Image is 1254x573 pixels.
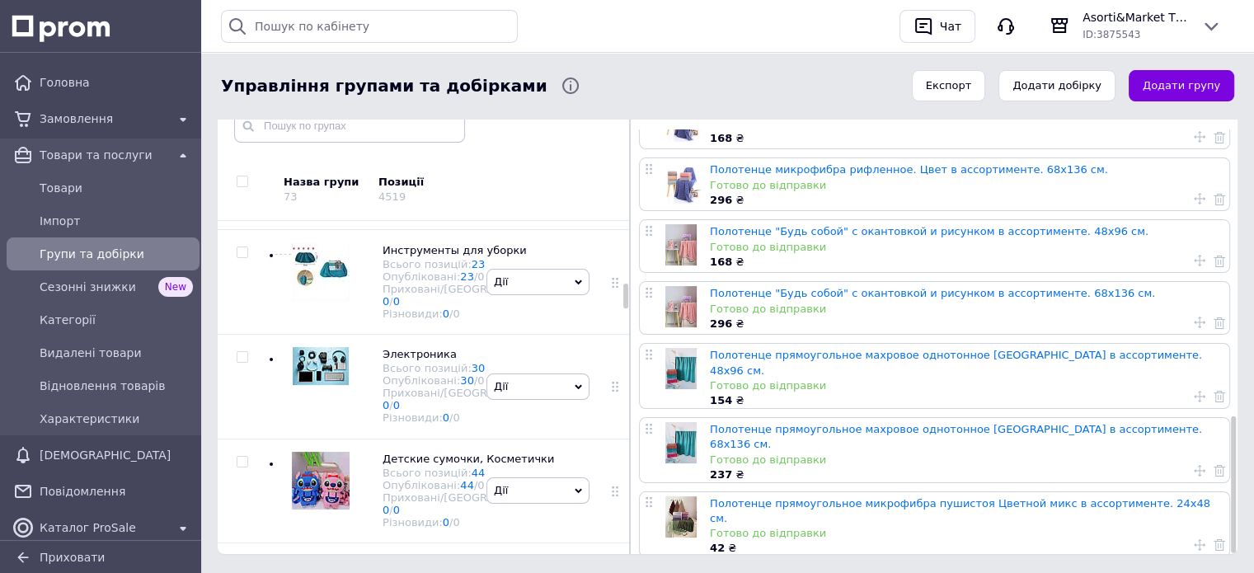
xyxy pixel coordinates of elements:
[383,283,560,308] div: Приховані/[GEOGRAPHIC_DATA]:
[40,411,193,427] span: Характеристики
[40,345,193,361] span: Видалені товари
[710,394,732,406] b: 154
[234,110,465,143] input: Пошук по групах
[449,308,460,320] span: /
[383,295,389,308] a: 0
[710,423,1202,450] a: Полотенце прямоугольное махровое однотонное [GEOGRAPHIC_DATA] в ассортименте. 68х136 см.
[393,504,400,516] a: 0
[453,411,459,424] div: 0
[40,447,193,463] span: [DEMOGRAPHIC_DATA]
[40,147,167,163] span: Товари та послуги
[710,132,732,144] b: 168
[40,378,193,394] span: Відновлення товарів
[477,270,484,283] div: 0
[710,378,1221,393] div: Готово до відправки
[1214,463,1225,478] a: Видалити товар
[40,74,193,91] span: Головна
[40,551,105,564] span: Приховати
[158,277,193,297] span: New
[472,467,486,479] a: 44
[998,70,1115,102] button: Додати добірку
[460,374,474,387] a: 30
[710,317,732,330] b: 296
[472,258,486,270] a: 23
[40,519,167,536] span: Каталог ProSale
[460,270,474,283] a: 23
[383,387,560,411] div: Приховані/[GEOGRAPHIC_DATA]:
[710,240,1221,255] div: Готово до відправки
[710,393,1221,408] div: ₴
[378,190,406,203] div: 4519
[40,110,167,127] span: Замовлення
[393,399,400,411] a: 0
[1214,315,1225,330] a: Видалити товар
[292,452,350,510] img: Детские сумочки, Косметички
[40,246,193,262] span: Групи та добірки
[710,287,1155,299] a: Полотенце "Будь собой" с окантовкой и рисунком в ассортименте. 68х136 см.
[710,225,1148,237] a: Полотенце "Будь собой" с окантовкой и рисунком в ассортименте. 48х96 см.
[460,479,474,491] a: 44
[474,374,485,387] span: /
[443,411,449,424] a: 0
[710,178,1221,193] div: Готово до відправки
[477,374,484,387] div: 0
[474,270,485,283] span: /
[383,504,389,516] a: 0
[937,14,965,39] div: Чат
[389,295,400,308] span: /
[912,70,986,102] button: Експорт
[710,453,1221,467] div: Готово до відправки
[40,312,193,328] span: Категорії
[1083,29,1140,40] span: ID: 3875543
[284,175,366,190] div: Назва групи
[221,74,547,98] span: Управління групами та добірками
[378,175,519,190] div: Позиції
[40,279,152,295] span: Сезонні знижки
[40,180,193,196] span: Товари
[383,348,457,360] span: Электроника
[710,256,732,268] b: 168
[494,275,508,288] span: Дії
[477,479,484,491] div: 0
[393,295,400,308] a: 0
[453,308,459,320] div: 0
[453,516,459,528] div: 0
[40,213,193,229] span: Імпорт
[221,10,518,43] input: Пошук по кабінету
[1214,191,1225,206] a: Видалити товар
[389,399,400,411] span: /
[383,453,554,465] span: Детские сумочки, Косметички
[472,362,486,374] a: 30
[383,362,560,374] div: Всього позицій:
[710,163,1108,176] a: Полотенце микрофибра рифленное. Цвет в ассортименте. 68х136 см.
[899,10,975,43] button: Чат
[383,258,560,270] div: Всього позицій:
[710,302,1221,317] div: Готово до відправки
[40,483,193,500] span: Повідомлення
[383,411,560,424] div: Різновиди:
[284,190,298,203] div: 73
[1214,389,1225,404] a: Видалити товар
[494,380,508,392] span: Дії
[710,497,1210,524] a: Полотенце прямоугольное микрофибра пушистоя Цветной микс в ассортименте. 24х48 см.
[383,491,560,516] div: Приховані/[GEOGRAPHIC_DATA]:
[710,317,1221,331] div: ₴
[383,308,560,320] div: Різновиди:
[1129,70,1234,102] button: Додати групу
[710,541,1221,556] div: ₴
[494,484,508,496] span: Дії
[474,479,485,491] span: /
[710,468,732,481] b: 237
[710,467,1221,482] div: ₴
[1214,253,1225,268] a: Видалити товар
[710,131,1221,146] div: ₴
[383,244,527,256] span: Инструменты для уборки
[383,374,560,387] div: Опубліковані:
[710,255,1221,270] div: ₴
[1083,9,1188,26] span: Asorti&Market Товари для дома-родини
[449,516,460,528] span: /
[449,411,460,424] span: /
[292,243,350,301] img: Инструменты для уборки
[710,526,1221,541] div: Готово до відправки
[710,194,732,206] b: 296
